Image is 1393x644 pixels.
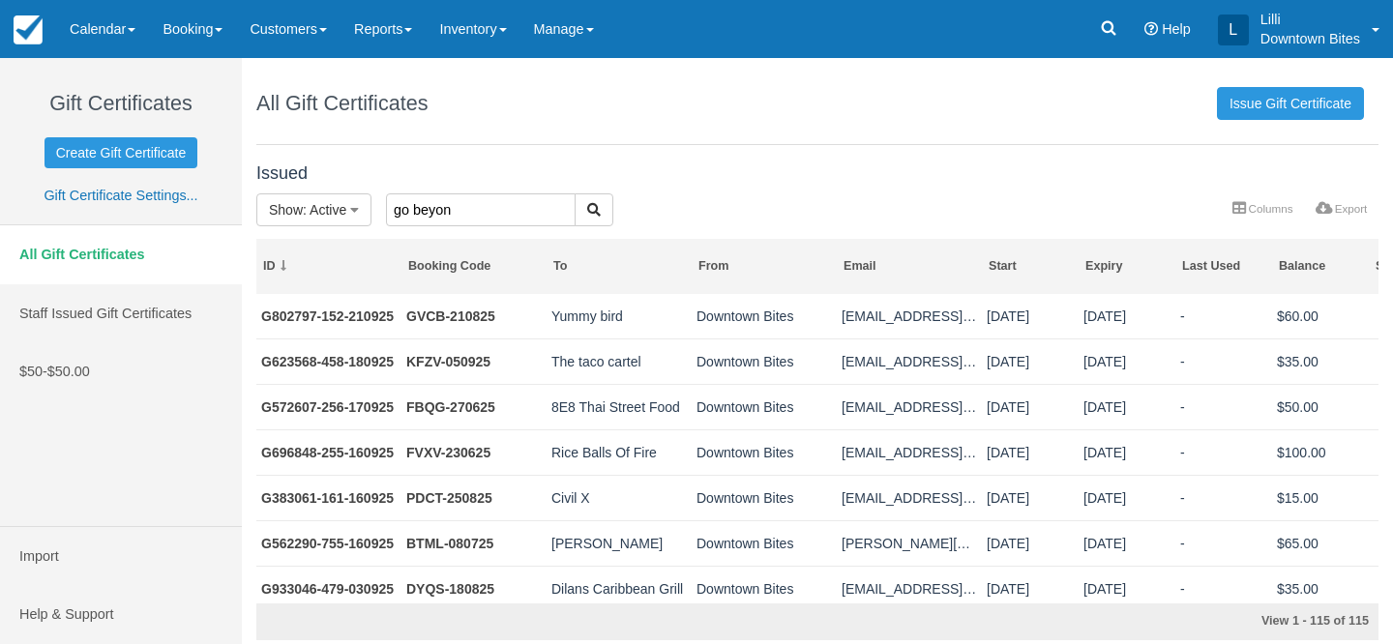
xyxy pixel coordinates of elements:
[1079,520,1175,566] td: 09/16/26
[982,384,1079,429] td: 09/17/25
[547,520,692,566] td: Antonios karagiannakis
[261,490,394,506] a: G383061-161-160925
[837,294,982,339] td: theyummybird@gmail.com
[547,338,692,384] td: The taco cartel
[692,520,837,566] td: Downtown Bites
[406,536,493,551] a: BTML-080725
[1221,195,1304,222] a: Columns
[1014,613,1369,630] div: View 1 - 115 of 115
[1175,338,1272,384] td: -
[261,308,394,324] a: G802797-152-210925
[261,581,394,597] a: G933046-479-030925
[44,188,197,203] a: Gift Certificate Settings...
[386,193,576,226] input: Search Gift Certificates
[256,193,371,226] button: Show: Active
[692,475,837,520] td: Downtown Bites
[547,475,692,520] td: Civil X
[1260,10,1360,29] p: Lilli
[1221,195,1378,225] ul: More
[256,92,428,115] h1: All Gift Certificates
[982,294,1079,339] td: 09/21/25
[1175,384,1272,429] td: -
[692,384,837,429] td: Downtown Bites
[256,475,401,520] td: G383061-161-160925
[837,338,982,384] td: thetacocartella@gmail.com
[1272,566,1369,611] td: $35.00
[547,294,692,339] td: Yummy bird
[406,445,490,460] a: FVXV-230625
[1085,258,1170,275] div: Expiry
[1079,294,1175,339] td: 09/21/26
[401,338,547,384] td: KFZV-050925
[256,566,401,611] td: G933046-479-030925
[982,520,1079,566] td: 09/16/25
[844,258,976,275] div: Email
[15,92,227,115] h1: Gift Certificates
[1079,384,1175,429] td: 09/17/26
[547,429,692,475] td: Rice Balls Of Fire
[1218,15,1249,45] div: L
[989,258,1073,275] div: Start
[261,354,394,369] a: G623568-458-180925
[1272,520,1369,566] td: $65.00
[1175,520,1272,566] td: -
[406,354,490,369] a: KFZV-050925
[401,384,547,429] td: FBQG-270625
[256,384,401,429] td: G572607-256-170925
[1079,475,1175,520] td: 09/16/26
[837,384,982,429] td: mliwirun@yahoo.com
[263,258,396,275] div: ID
[1162,21,1191,37] span: Help
[1272,294,1369,339] td: $60.00
[837,520,982,566] td: a.karagiannakis@lovegreekcuisine.com
[1260,29,1360,48] p: Downtown Bites
[1079,566,1175,611] td: 09/03/26
[837,429,982,475] td: riceballsoffire@gmail.com
[1279,258,1363,275] div: Balance
[698,258,831,275] div: From
[837,475,982,520] td: don@civilxtruck.com
[406,581,494,597] a: DYQS-180825
[1079,429,1175,475] td: 09/16/26
[982,475,1079,520] td: 09/16/25
[14,15,43,44] img: checkfront-main-nav-mini-logo.png
[547,384,692,429] td: 8E8 Thai Street Food
[406,308,495,324] a: GVCB-210825
[261,445,394,460] a: G696848-255-160925
[1182,258,1266,275] div: Last Used
[1272,475,1369,520] td: $15.00
[406,490,492,506] a: PDCT-250825
[837,566,982,611] td: dilanscaribbeangrill@gmail.com
[982,429,1079,475] td: 09/16/25
[256,429,401,475] td: G696848-255-160925
[1217,87,1364,120] a: Issue Gift Certificate
[261,399,394,415] a: G572607-256-170925
[1175,475,1272,520] td: -
[401,520,547,566] td: BTML-080725
[47,364,90,379] span: $50.00
[692,429,837,475] td: Downtown Bites
[1079,338,1175,384] td: 09/18/26
[401,429,547,475] td: FVXV-230625
[692,294,837,339] td: Downtown Bites
[406,399,495,415] a: FBQG-270625
[1272,338,1369,384] td: $35.00
[408,258,541,275] div: Booking Code
[1175,566,1272,611] td: -
[982,338,1079,384] td: 09/18/25
[261,536,394,551] a: G562290-755-160925
[401,294,547,339] td: GVCB-210825
[256,520,401,566] td: G562290-755-160925
[256,294,401,339] td: G802797-152-210925
[1272,429,1369,475] td: $100.00
[547,566,692,611] td: Dilans Caribbean Grill
[1144,22,1158,36] i: Help
[269,202,303,218] span: Show
[553,258,686,275] div: To
[1175,294,1272,339] td: -
[692,566,837,611] td: Downtown Bites
[401,475,547,520] td: PDCT-250825
[303,202,346,218] span: : Active
[1304,195,1378,222] a: Export
[19,364,43,379] span: $50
